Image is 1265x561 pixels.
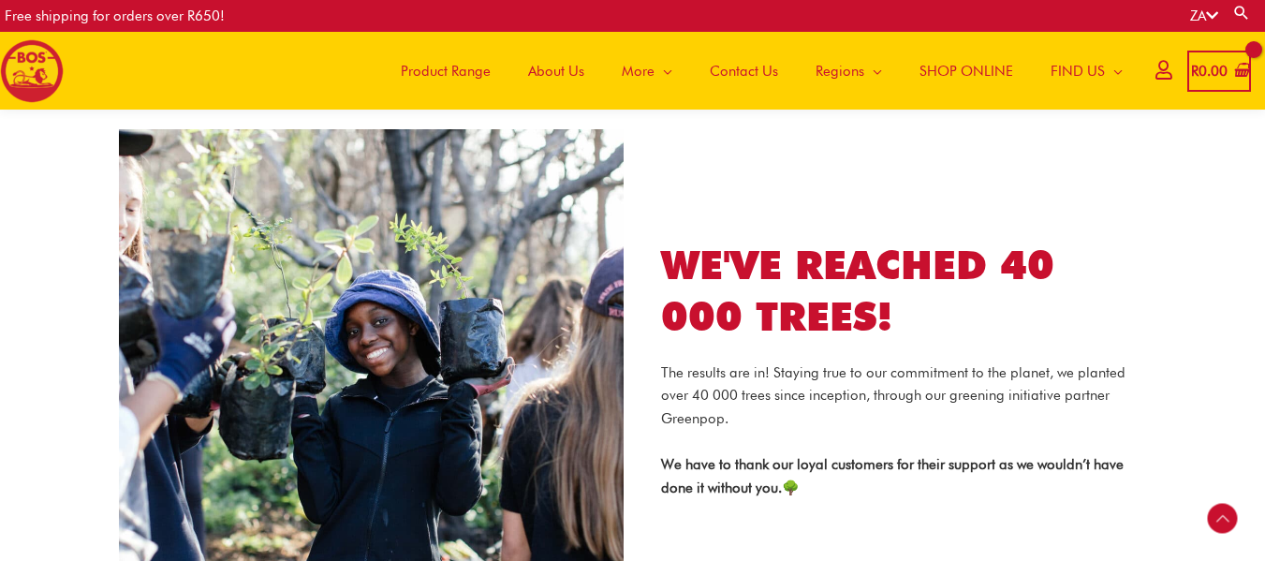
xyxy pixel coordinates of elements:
[1187,51,1251,93] a: View Shopping Cart, empty
[710,43,778,99] span: Contact Us
[797,32,901,110] a: Regions
[1191,63,1199,80] span: R
[661,456,1124,496] strong: We have to thank our loyal customers for their support as we wouldn’t have done it without you.
[1191,63,1228,80] bdi: 0.00
[901,32,1032,110] a: SHOP ONLINE
[661,453,1128,500] p: 🌳
[661,240,1128,342] h2: WE'VE REACHED 40 000 TREES!
[691,32,797,110] a: Contact Us
[528,43,584,99] span: About Us
[1190,7,1218,24] a: ZA
[919,43,1013,99] span: SHOP ONLINE
[622,43,655,99] span: More
[661,362,1128,431] p: The results are in! Staying true to our commitment to the planet, we planted over 40 000 trees si...
[368,32,1141,110] nav: Site Navigation
[603,32,691,110] a: More
[1051,43,1105,99] span: FIND US
[816,43,864,99] span: Regions
[401,43,491,99] span: Product Range
[382,32,509,110] a: Product Range
[509,32,603,110] a: About Us
[1232,4,1251,22] a: Search button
